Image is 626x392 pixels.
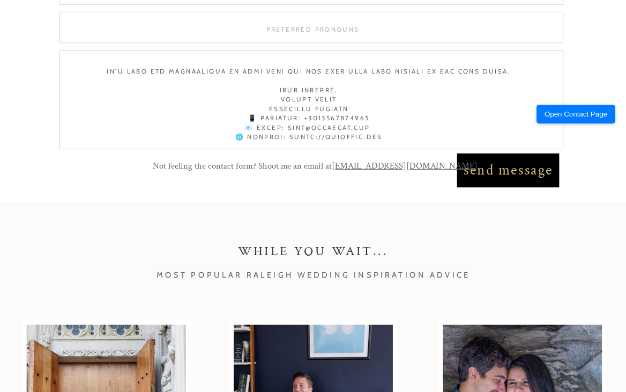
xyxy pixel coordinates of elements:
[71,268,555,281] p: MOST POPULAR RALEIGH WEDDING INSPIRATION ADVICE
[536,105,615,124] button: Open Contact Page
[461,158,555,182] a: send message
[147,244,480,274] a: while you wait...
[135,158,496,174] p: Not feeling the contact form? Shoot me an email at
[332,160,477,171] a: [EMAIL_ADDRESS][DOMAIN_NAME]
